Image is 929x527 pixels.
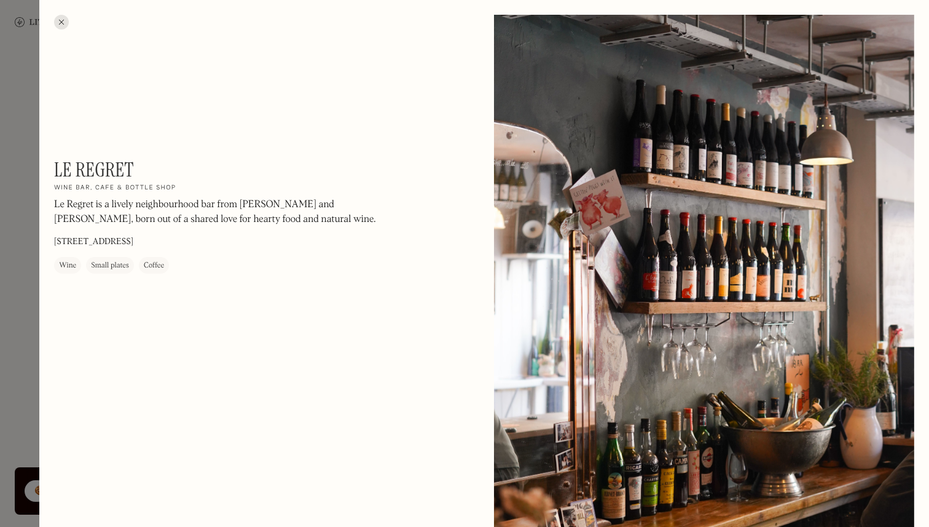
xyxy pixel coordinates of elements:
[91,260,129,272] div: Small plates
[59,260,76,272] div: Wine
[54,158,134,181] h1: Le Regret
[54,184,176,193] h2: Wine bar, cafe & bottle shop
[144,260,164,272] div: Coffee
[54,236,133,249] p: [STREET_ADDRESS]
[54,198,386,228] p: Le Regret is a lively neighbourhood bar from [PERSON_NAME] and [PERSON_NAME], born out of a share...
